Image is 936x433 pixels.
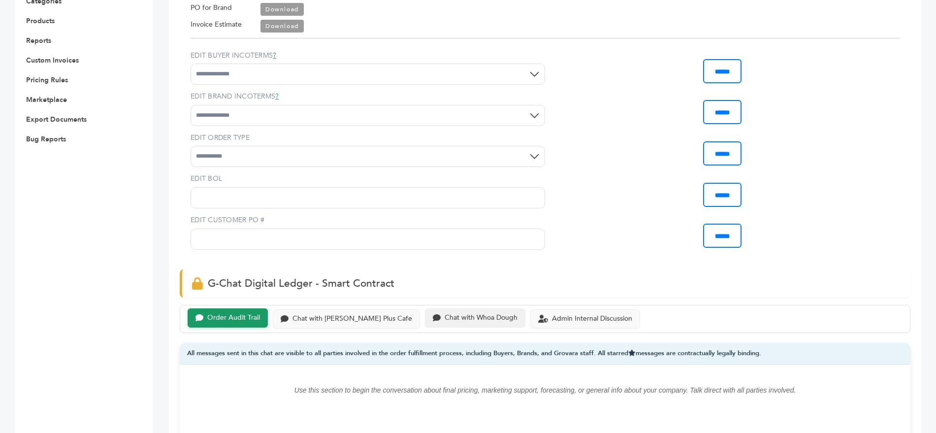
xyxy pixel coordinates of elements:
[180,343,910,365] div: All messages sent in this chat are visible to all parties involved in the order fulfillment proce...
[191,215,545,225] label: EDIT CUSTOMER PO #
[191,19,242,31] label: Invoice Estimate
[26,56,79,65] a: Custom Invoices
[273,51,276,60] a: ?
[26,16,55,26] a: Products
[26,75,68,85] a: Pricing Rules
[26,95,67,104] a: Marketplace
[26,36,51,45] a: Reports
[445,314,517,322] div: Chat with Whoa Dough
[199,384,891,396] p: Use this section to begin the conversation about final pricing, marketing support, forecasting, o...
[26,134,66,144] a: Bug Reports
[260,20,304,33] a: Download
[207,314,260,322] div: Order Audit Trail
[191,174,545,184] label: EDIT BOL
[191,133,545,143] label: EDIT ORDER TYPE
[292,315,412,323] div: Chat with [PERSON_NAME] Plus Cafe
[191,51,545,61] label: EDIT BUYER INCOTERMS
[260,3,304,16] a: Download
[191,92,545,101] label: EDIT BRAND INCOTERMS
[26,115,87,124] a: Export Documents
[275,92,279,101] a: ?
[208,276,394,291] span: G-Chat Digital Ledger - Smart Contract
[552,315,632,323] div: Admin Internal Discussion
[191,2,232,14] label: PO for Brand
